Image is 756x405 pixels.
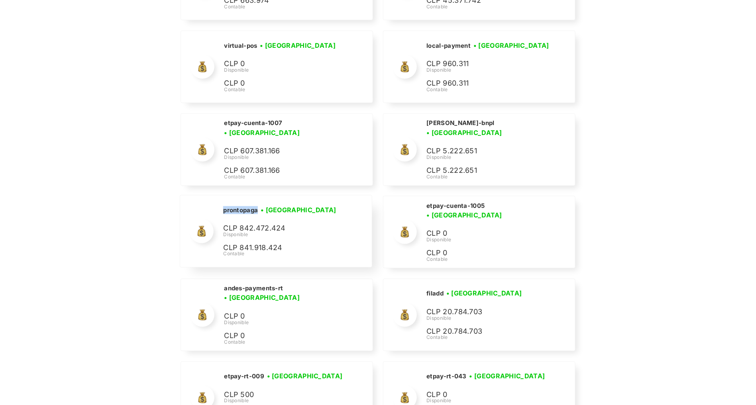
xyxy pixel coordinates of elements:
div: Disponible [426,154,565,161]
div: Contable [426,173,565,180]
h3: • [GEOGRAPHIC_DATA] [469,372,545,381]
p: CLP 841.918.424 [223,243,343,254]
div: Disponible [224,319,363,327]
p: CLP 0 [224,331,344,342]
p: CLP 842.472.424 [223,223,343,235]
h2: etpay-rt-043 [426,373,467,381]
h3: • [GEOGRAPHIC_DATA] [426,128,502,137]
div: Contable [426,334,546,341]
div: Contable [224,3,346,10]
p: CLP 5.222.651 [426,165,546,176]
h2: etpay-rt-009 [224,373,264,381]
div: Disponible [224,397,345,405]
p: CLP 960.311 [426,58,546,70]
h2: [PERSON_NAME]-bnpl [426,119,494,127]
h3: • [GEOGRAPHIC_DATA] [224,128,300,137]
h3: • [GEOGRAPHIC_DATA] [267,372,343,381]
h2: etpay-cuenta-1007 [224,119,282,127]
div: Disponible [224,67,344,74]
p: CLP 0 [224,311,344,323]
p: CLP 20.784.703 [426,326,546,338]
h2: local-payment [426,42,471,50]
h2: filadd [426,290,444,298]
p: CLP 0 [426,228,546,240]
h3: • [GEOGRAPHIC_DATA] [446,289,522,298]
div: Contable [224,86,344,93]
div: Disponible [224,154,363,161]
h3: • [GEOGRAPHIC_DATA] [260,41,336,50]
p: CLP 20.784.703 [426,307,546,318]
p: CLP 500 [224,389,344,401]
p: CLP 0 [426,248,546,259]
p: CLP 960.311 [426,78,546,89]
div: Contable [426,3,546,10]
div: Contable [224,173,363,180]
div: Disponible [426,237,565,244]
div: Disponible [426,397,548,405]
div: Disponible [426,315,546,322]
div: Disponible [426,67,552,74]
div: Contable [426,86,552,93]
div: Contable [426,256,565,263]
h3: • [GEOGRAPHIC_DATA] [261,205,336,215]
div: Disponible [223,231,343,239]
h3: • [GEOGRAPHIC_DATA] [426,211,502,220]
h2: prontopaga [223,206,258,214]
h2: etpay-cuenta-1005 [426,202,485,210]
p: CLP 0 [224,58,344,70]
p: CLP 607.381.166 [224,145,344,157]
p: CLP 0 [224,78,344,89]
h3: • [GEOGRAPHIC_DATA] [224,293,300,303]
h2: andes-payments-rt [224,285,283,293]
div: Contable [224,339,363,346]
p: CLP 5.222.651 [426,145,546,157]
p: CLP 0 [426,389,546,401]
p: CLP 607.381.166 [224,165,344,176]
h3: • [GEOGRAPHIC_DATA] [473,41,549,50]
h2: virtual-pos [224,42,257,50]
div: Contable [223,250,343,258]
